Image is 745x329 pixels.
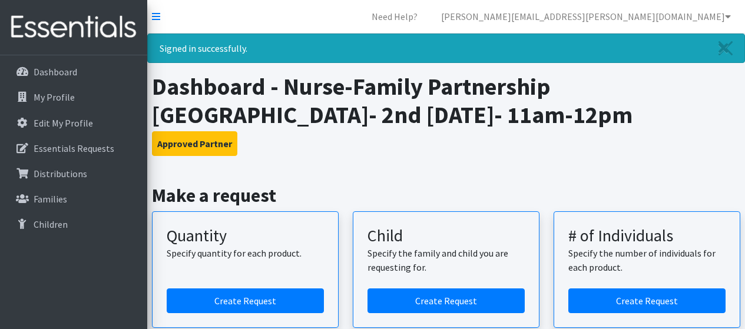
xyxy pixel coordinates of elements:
[34,142,114,154] p: Essentials Requests
[5,60,143,84] a: Dashboard
[152,131,237,156] button: Approved Partner
[152,184,741,207] h2: Make a request
[5,137,143,160] a: Essentials Requests
[34,168,87,180] p: Distributions
[34,218,68,230] p: Children
[5,187,143,211] a: Families
[167,226,324,246] h3: Quantity
[367,288,525,313] a: Create a request for a child or family
[568,226,726,246] h3: # of Individuals
[362,5,427,28] a: Need Help?
[167,246,324,260] p: Specify quantity for each product.
[5,111,143,135] a: Edit My Profile
[147,34,745,63] div: Signed in successfully.
[34,66,77,78] p: Dashboard
[152,72,741,129] h1: Dashboard - Nurse-Family Partnership [GEOGRAPHIC_DATA]- 2nd [DATE]- 11am-12pm
[5,212,143,236] a: Children
[34,91,75,103] p: My Profile
[34,193,67,205] p: Families
[568,288,726,313] a: Create a request by number of individuals
[34,117,93,129] p: Edit My Profile
[5,162,143,185] a: Distributions
[367,226,525,246] h3: Child
[167,288,324,313] a: Create a request by quantity
[432,5,740,28] a: [PERSON_NAME][EMAIL_ADDRESS][PERSON_NAME][DOMAIN_NAME]
[707,34,744,62] a: Close
[568,246,726,274] p: Specify the number of individuals for each product.
[367,246,525,274] p: Specify the family and child you are requesting for.
[5,8,143,47] img: HumanEssentials
[5,85,143,109] a: My Profile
